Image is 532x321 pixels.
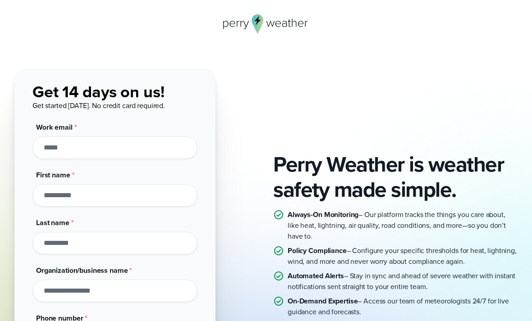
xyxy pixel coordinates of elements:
[36,170,70,180] span: First name
[288,209,518,242] p: – Our platform tracks the things you care about, like heat, lightning, air quality, road conditio...
[36,217,69,228] span: Last name
[32,80,165,104] span: Get 14 days on us!
[288,296,358,306] strong: On-Demand Expertise
[288,209,358,220] strong: Always-On Monitoring
[273,152,518,202] h2: Perry Weather is weather safety made simple.
[36,265,128,276] span: Organization/business name
[288,271,518,292] p: – Stay in sync and ahead of severe weather with instant notifications sent straight to your entir...
[36,122,73,132] span: Work email
[288,245,347,256] strong: Policy Compliance
[288,245,518,267] p: – Configure your specific thresholds for heat, lightning, wind, and more and never worry about co...
[288,296,518,317] p: – Access our team of meteorologists 24/7 for live guidance and forecasts.
[32,100,165,111] span: Get started [DATE]. No credit card required.
[288,271,344,281] strong: Automated Alerts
